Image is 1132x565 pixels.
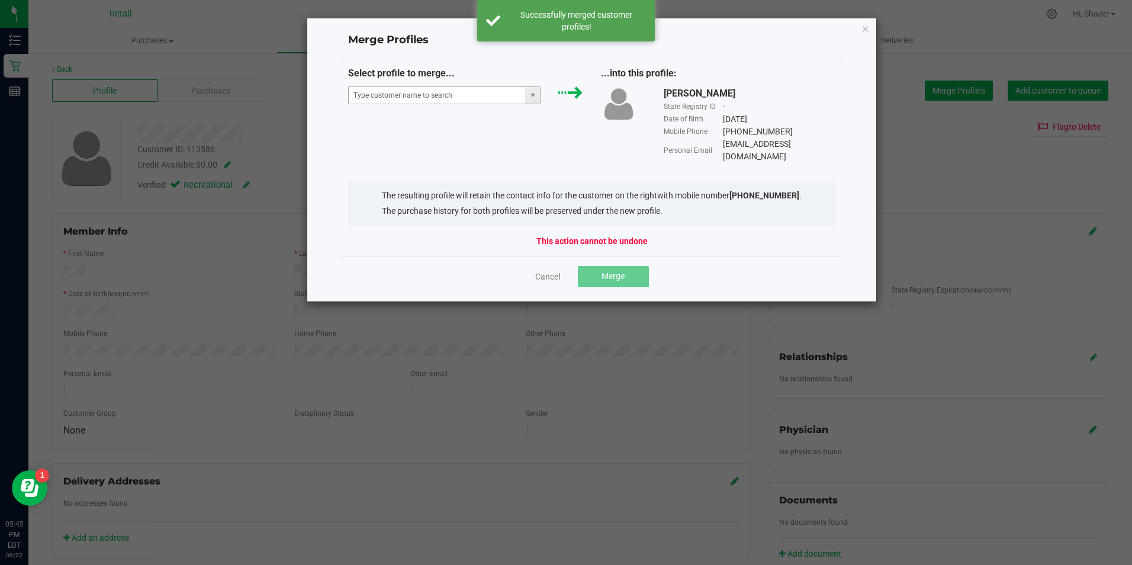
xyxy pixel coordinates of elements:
li: The purchase history for both profiles will be preserved under the new profile. [382,205,802,217]
div: [DATE] [723,113,747,126]
img: user-icon.png [601,86,636,121]
strong: [PHONE_NUMBER] [729,191,799,200]
h4: Merge Profiles [348,33,836,48]
div: Mobile Phone [664,126,723,137]
img: green_arrow.svg [558,86,583,99]
div: [PERSON_NAME] [664,86,735,101]
div: State Registry ID [664,101,723,112]
span: with mobile number . [657,191,802,200]
span: Merge [602,271,625,281]
strong: This action cannot be undone [536,235,648,248]
div: [PHONE_NUMBER] [723,126,793,138]
button: Close [861,21,870,36]
iframe: Resource center [12,470,47,506]
input: NO DATA FOUND [349,87,526,104]
div: Successfully merged customer profiles! [507,9,646,33]
a: Cancel [535,271,560,282]
div: Personal Email [664,145,723,156]
div: [EMAIL_ADDRESS][DOMAIN_NAME] [723,138,835,163]
li: The resulting profile will retain the contact info for the customer on the right [382,190,802,202]
div: - [723,101,725,113]
iframe: Resource center unread badge [35,468,49,483]
button: Merge [578,266,649,287]
div: Date of Birth [664,114,723,124]
span: ...into this profile: [601,68,677,79]
span: Select profile to merge... [348,68,455,79]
